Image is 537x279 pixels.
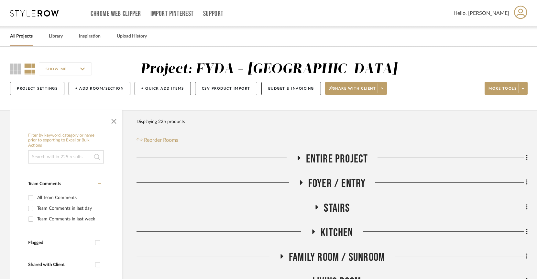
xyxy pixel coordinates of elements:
[10,82,64,95] button: Project Settings
[454,9,509,17] span: Hello, [PERSON_NAME]
[488,86,517,96] span: More tools
[10,32,33,41] a: All Projects
[117,32,147,41] a: Upload History
[308,177,366,191] span: Foyer / Entry
[140,62,398,76] div: Project: FYDA - [GEOGRAPHIC_DATA]
[289,251,385,264] span: Family Room / Sunroom
[135,82,191,95] button: + Quick Add Items
[28,240,92,246] div: Flagged
[137,115,185,128] div: Displaying 225 products
[150,11,194,17] a: Import Pinterest
[69,82,130,95] button: + Add Room/Section
[195,82,257,95] button: CSV Product Import
[107,114,120,127] button: Close
[28,151,104,163] input: Search within 225 results
[91,11,141,17] a: Chrome Web Clipper
[49,32,63,41] a: Library
[37,214,99,224] div: Team Comments in last week
[329,86,376,96] span: Share with client
[325,82,387,95] button: Share with client
[306,152,368,166] span: Entire Project
[79,32,101,41] a: Inspiration
[324,201,350,215] span: Stairs
[28,182,61,186] span: Team Comments
[261,82,321,95] button: Budget & Invoicing
[203,11,224,17] a: Support
[137,136,178,144] button: Reorder Rooms
[321,226,353,240] span: Kitchen
[28,133,104,148] h6: Filter by keyword, category or name prior to exporting to Excel or Bulk Actions
[28,262,92,268] div: Shared with Client
[144,136,178,144] span: Reorder Rooms
[37,193,99,203] div: All Team Comments
[37,203,99,214] div: Team Comments in last day
[485,82,528,95] button: More tools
